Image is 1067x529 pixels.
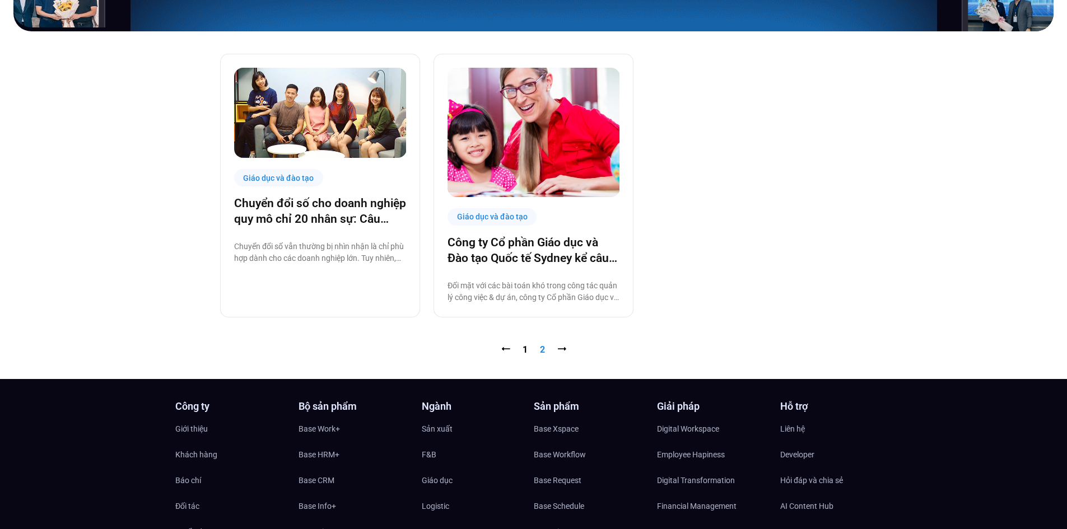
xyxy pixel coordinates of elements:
[534,446,646,463] a: Base Workflow
[220,343,847,357] nav: Pagination
[657,446,769,463] a: Employee Hapiness
[657,472,735,489] span: Digital Transformation
[657,420,769,437] a: Digital Workspace
[234,195,406,227] a: Chuyển đổi số cho doanh nghiệp quy mô chỉ 20 nhân sự: Câu chuyện thành công từ [DATE] Marketers
[534,472,646,489] a: Base Request
[448,280,619,303] p: Đối mặt với các bài toán khó trong công tác quản lý công việc & dự án, công ty Cổ phần Giáo dục v...
[299,472,334,489] span: Base CRM
[534,401,646,411] h4: Sản phẩm
[780,498,892,514] a: AI Content Hub
[780,498,833,514] span: AI Content Hub
[422,446,436,463] span: F&B
[448,235,619,266] a: Công ty Cổ phần Giáo dục và Đào tạo Quốc tế Sydney kể câu chuyện chuyển đổi số cùng Base
[175,446,287,463] a: Khách hàng
[780,472,843,489] span: Hỏi đáp và chia sẻ
[780,420,892,437] a: Liên hệ
[175,401,287,411] h4: Công ty
[175,472,201,489] span: Báo chí
[234,169,324,186] div: Giáo dục và đào tạo
[299,472,411,489] a: Base CRM
[422,420,453,437] span: Sản xuất
[657,401,769,411] h4: Giải pháp
[501,344,510,355] a: ⭠
[657,472,769,489] a: Digital Transformation
[422,498,534,514] a: Logistic
[422,420,534,437] a: Sản xuất
[422,472,534,489] a: Giáo dục
[534,420,579,437] span: Base Xspace
[657,498,769,514] a: Financial Management
[780,401,892,411] h4: Hỗ trợ
[540,344,545,355] span: 2
[780,446,892,463] a: Developer
[234,241,406,264] p: Chuyển đổi số vẫn thường bị nhìn nhận là chỉ phù hợp dành cho các doanh nghiệp lớn. Tuy nhiên, câ...
[448,208,537,226] div: Giáo dục và đào tạo
[780,446,814,463] span: Developer
[299,446,339,463] span: Base HRM+
[299,401,411,411] h4: Bộ sản phẩm
[534,420,646,437] a: Base Xspace
[299,498,336,514] span: Base Info+
[780,420,805,437] span: Liên hệ
[175,420,287,437] a: Giới thiệu
[299,498,411,514] a: Base Info+
[299,446,411,463] a: Base HRM+
[175,498,199,514] span: Đối tác
[299,420,340,437] span: Base Work+
[422,446,534,463] a: F&B
[534,498,646,514] a: Base Schedule
[175,472,287,489] a: Báo chí
[780,472,892,489] a: Hỏi đáp và chia sẻ
[175,420,208,437] span: Giới thiệu
[523,344,528,355] a: 1
[534,446,586,463] span: Base Workflow
[422,498,449,514] span: Logistic
[534,472,581,489] span: Base Request
[175,498,287,514] a: Đối tác
[657,498,737,514] span: Financial Management
[657,446,725,463] span: Employee Hapiness
[422,401,534,411] h4: Ngành
[534,498,584,514] span: Base Schedule
[175,446,217,463] span: Khách hàng
[657,420,719,437] span: Digital Workspace
[299,420,411,437] a: Base Work+
[422,472,453,489] span: Giáo dục
[557,344,566,355] span: ⭢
